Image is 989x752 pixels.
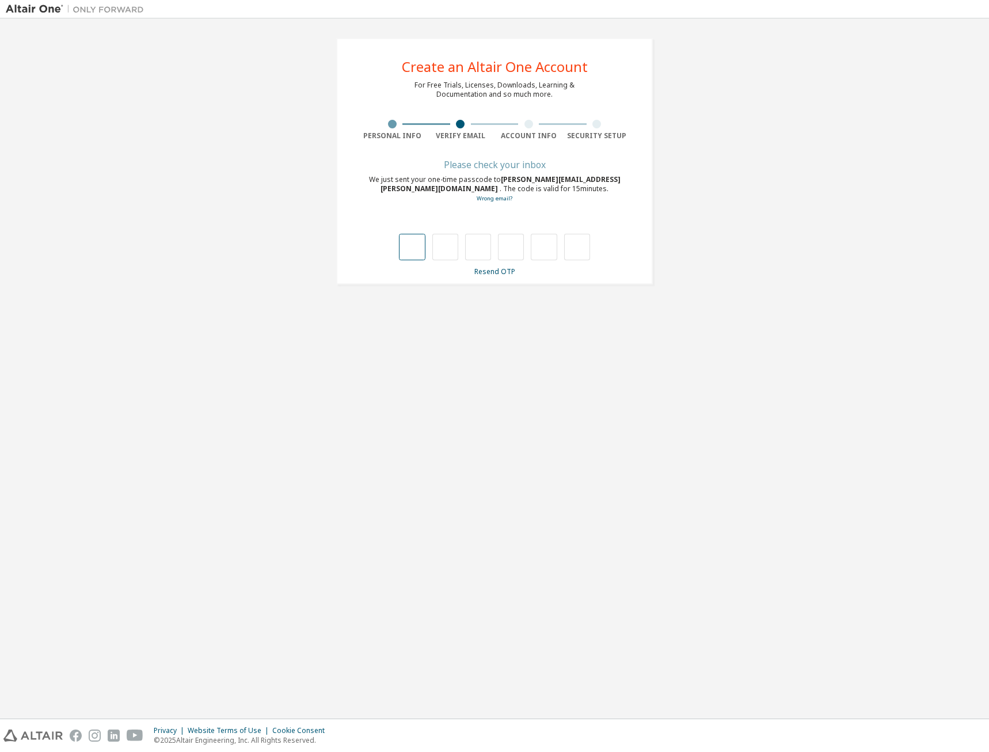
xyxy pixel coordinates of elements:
div: Website Terms of Use [188,726,272,735]
a: Resend OTP [474,267,515,276]
div: Verify Email [427,131,495,140]
span: [PERSON_NAME][EMAIL_ADDRESS][PERSON_NAME][DOMAIN_NAME] [381,174,621,193]
div: Privacy [154,726,188,735]
div: Cookie Consent [272,726,332,735]
img: altair_logo.svg [3,730,63,742]
p: © 2025 Altair Engineering, Inc. All Rights Reserved. [154,735,332,745]
img: youtube.svg [127,730,143,742]
img: facebook.svg [70,730,82,742]
div: Create an Altair One Account [402,60,588,74]
div: Security Setup [563,131,632,140]
div: Personal Info [358,131,427,140]
img: instagram.svg [89,730,101,742]
img: Altair One [6,3,150,15]
a: Go back to the registration form [477,195,512,202]
div: We just sent your one-time passcode to . The code is valid for 15 minutes. [358,175,631,203]
div: Account Info [494,131,563,140]
img: linkedin.svg [108,730,120,742]
div: For Free Trials, Licenses, Downloads, Learning & Documentation and so much more. [414,81,575,99]
div: Please check your inbox [358,161,631,168]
